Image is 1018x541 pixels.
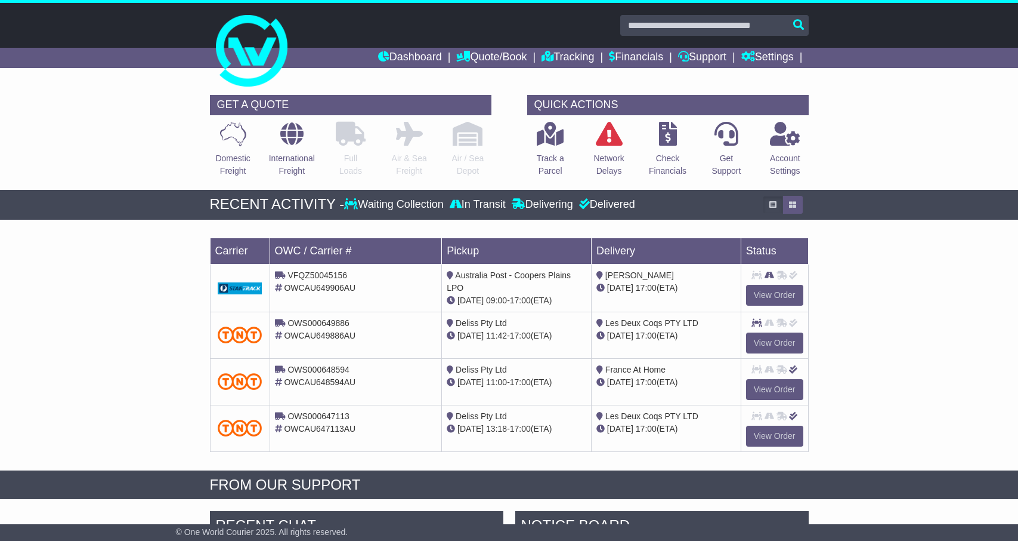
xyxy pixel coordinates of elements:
[746,379,803,400] a: View Order
[176,527,348,537] span: © One World Courier 2025. All rights reserved.
[510,377,531,387] span: 17:00
[336,152,366,177] p: Full Loads
[746,426,803,447] a: View Order
[378,48,442,68] a: Dashboard
[447,294,586,307] div: - (ETA)
[605,318,698,328] span: Les Deux Coqs PTY LTD
[456,318,507,328] span: Deliss Pty Ltd
[447,198,509,211] div: In Transit
[593,121,624,184] a: NetworkDelays
[456,411,507,421] span: Deliss Pty Ltd
[509,198,576,211] div: Delivering
[678,48,726,68] a: Support
[218,282,262,294] img: GetCarrierServiceDarkLogo
[711,121,741,184] a: GetSupport
[596,423,736,435] div: (ETA)
[392,152,427,177] p: Air & Sea Freight
[596,376,736,389] div: (ETA)
[447,330,586,342] div: - (ETA)
[287,365,349,374] span: OWS000648594
[527,95,809,115] div: QUICK ACTIONS
[510,296,531,305] span: 17:00
[218,327,262,343] img: TNT_Domestic.png
[457,424,484,434] span: [DATE]
[284,283,355,293] span: OWCAU649906AU
[649,152,686,177] p: Check Financials
[268,121,315,184] a: InternationalFreight
[287,318,349,328] span: OWS000649886
[486,331,507,340] span: 11:42
[457,331,484,340] span: [DATE]
[596,282,736,294] div: (ETA)
[636,331,657,340] span: 17:00
[536,121,565,184] a: Track aParcel
[447,376,586,389] div: - (ETA)
[741,238,808,264] td: Status
[287,411,349,421] span: OWS000647113
[456,48,527,68] a: Quote/Book
[596,330,736,342] div: (ETA)
[215,121,250,184] a: DomesticFreight
[605,270,674,280] span: [PERSON_NAME]
[457,377,484,387] span: [DATE]
[269,152,315,177] p: International Freight
[270,238,442,264] td: OWC / Carrier #
[447,270,571,293] span: Australia Post - Coopers Plains LPO
[452,152,484,177] p: Air / Sea Depot
[510,331,531,340] span: 17:00
[218,373,262,389] img: TNT_Domestic.png
[447,423,586,435] div: - (ETA)
[284,377,355,387] span: OWCAU648594AU
[746,333,803,354] a: View Order
[284,331,355,340] span: OWCAU649886AU
[510,424,531,434] span: 17:00
[456,365,507,374] span: Deliss Pty Ltd
[215,152,250,177] p: Domestic Freight
[457,296,484,305] span: [DATE]
[607,283,633,293] span: [DATE]
[486,296,507,305] span: 09:00
[636,424,657,434] span: 17:00
[636,377,657,387] span: 17:00
[648,121,687,184] a: CheckFinancials
[542,48,594,68] a: Tracking
[210,238,270,264] td: Carrier
[769,121,801,184] a: AccountSettings
[442,238,592,264] td: Pickup
[746,285,803,306] a: View Order
[605,365,666,374] span: France At Home
[284,424,355,434] span: OWCAU647113AU
[711,152,741,177] p: Get Support
[741,48,794,68] a: Settings
[636,283,657,293] span: 17:00
[576,198,635,211] div: Delivered
[607,331,633,340] span: [DATE]
[605,411,698,421] span: Les Deux Coqs PTY LTD
[344,198,446,211] div: Waiting Collection
[486,424,507,434] span: 13:18
[287,270,347,280] span: VFQZ50045156
[210,196,345,213] div: RECENT ACTIVITY -
[210,95,491,115] div: GET A QUOTE
[210,477,809,494] div: FROM OUR SUPPORT
[593,152,624,177] p: Network Delays
[607,377,633,387] span: [DATE]
[770,152,800,177] p: Account Settings
[607,424,633,434] span: [DATE]
[486,377,507,387] span: 11:00
[218,420,262,436] img: TNT_Domestic.png
[609,48,663,68] a: Financials
[537,152,564,177] p: Track a Parcel
[591,238,741,264] td: Delivery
